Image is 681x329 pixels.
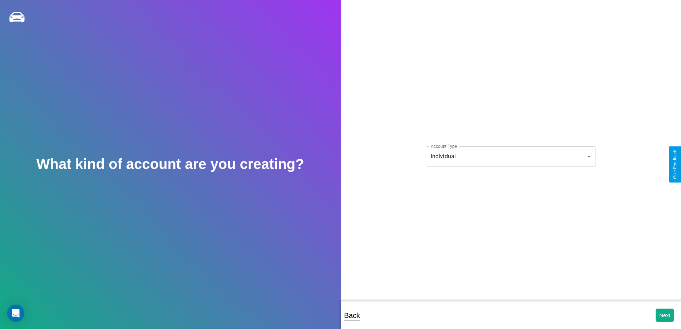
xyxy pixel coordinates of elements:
div: Give Feedback [672,150,677,179]
label: Account Type [431,143,457,149]
div: Individual [426,146,596,166]
h2: What kind of account are you creating? [36,156,304,172]
p: Back [344,309,360,322]
button: Next [656,309,674,322]
div: Open Intercom Messenger [7,305,24,322]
